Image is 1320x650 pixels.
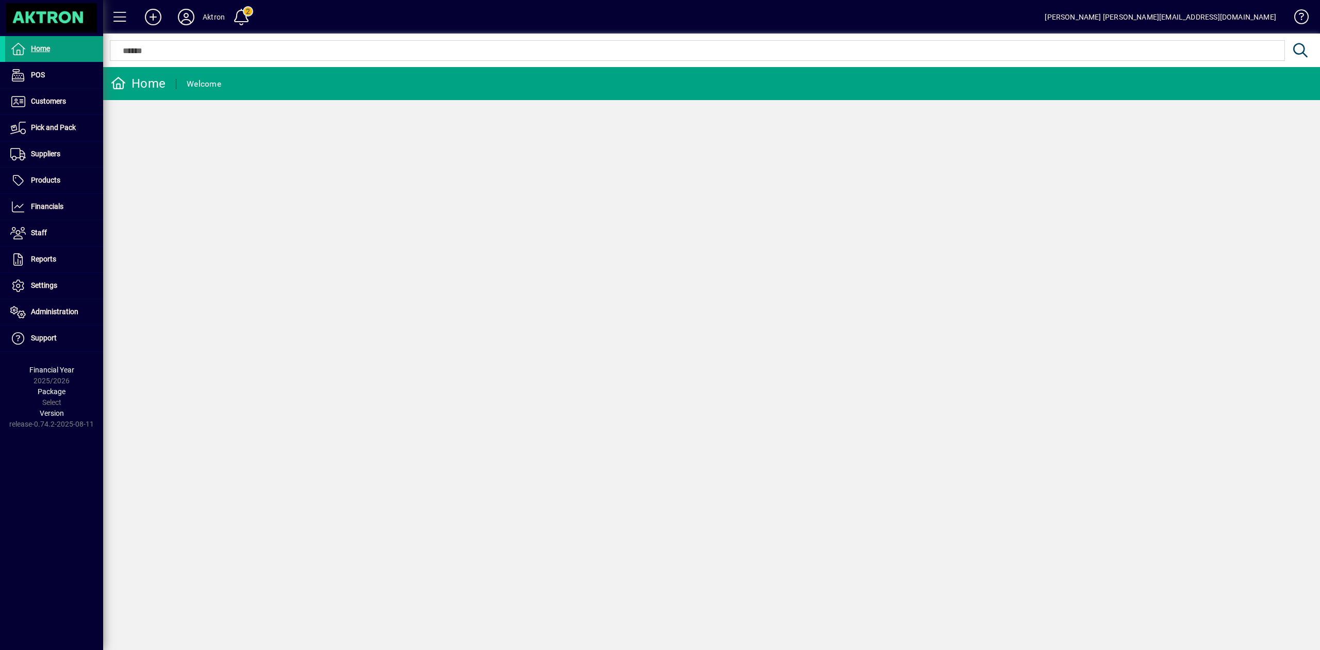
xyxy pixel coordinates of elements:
[5,273,103,299] a: Settings
[5,220,103,246] a: Staff
[31,281,57,289] span: Settings
[1286,2,1307,36] a: Knowledge Base
[31,229,47,237] span: Staff
[5,326,103,351] a: Support
[137,8,170,26] button: Add
[31,44,50,53] span: Home
[31,202,63,210] span: Financials
[5,141,103,167] a: Suppliers
[40,409,64,417] span: Version
[5,115,103,141] a: Pick and Pack
[38,387,65,396] span: Package
[31,176,60,184] span: Products
[1045,9,1276,25] div: [PERSON_NAME] [PERSON_NAME][EMAIL_ADDRESS][DOMAIN_NAME]
[31,71,45,79] span: POS
[203,9,225,25] div: Aktron
[31,123,76,132] span: Pick and Pack
[31,255,56,263] span: Reports
[29,366,74,374] span: Financial Year
[5,247,103,272] a: Reports
[5,299,103,325] a: Administration
[187,76,221,92] div: Welcome
[31,97,66,105] span: Customers
[31,334,57,342] span: Support
[5,168,103,193] a: Products
[111,75,166,92] div: Home
[31,307,78,316] span: Administration
[5,89,103,115] a: Customers
[5,62,103,88] a: POS
[31,150,60,158] span: Suppliers
[170,8,203,26] button: Profile
[5,194,103,220] a: Financials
